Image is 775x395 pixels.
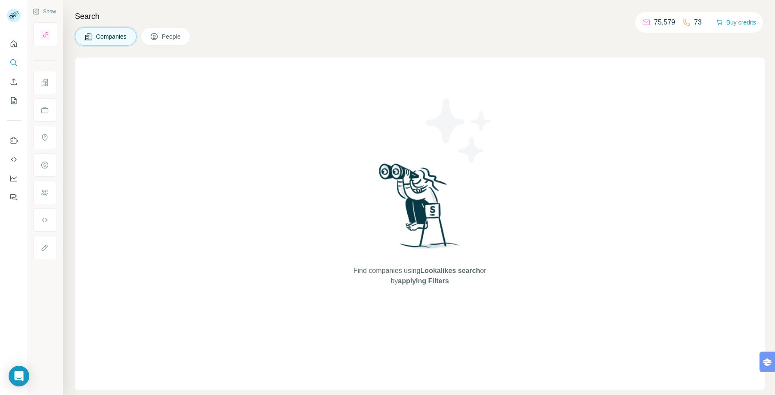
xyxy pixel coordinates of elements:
[351,266,489,286] span: Find companies using or by
[7,55,21,70] button: Search
[654,17,675,28] p: 75,579
[96,32,127,41] span: Companies
[398,277,449,285] span: applying Filters
[7,36,21,52] button: Quick start
[7,133,21,148] button: Use Surfe on LinkedIn
[75,10,765,22] h4: Search
[162,32,182,41] span: People
[716,16,756,28] button: Buy credits
[7,74,21,89] button: Enrich CSV
[694,17,702,28] p: 73
[9,366,29,386] div: Open Intercom Messenger
[420,92,497,169] img: Surfe Illustration - Stars
[7,190,21,205] button: Feedback
[27,5,62,18] button: Show
[375,161,465,257] img: Surfe Illustration - Woman searching with binoculars
[420,267,480,274] span: Lookalikes search
[7,171,21,186] button: Dashboard
[7,152,21,167] button: Use Surfe API
[7,93,21,108] button: My lists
